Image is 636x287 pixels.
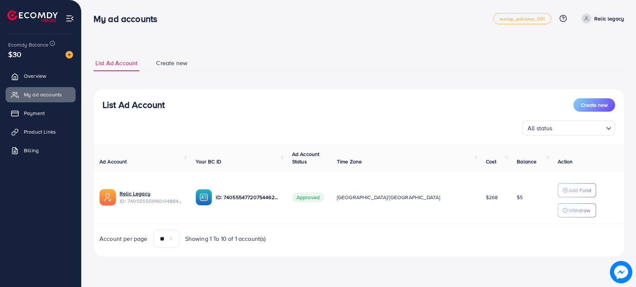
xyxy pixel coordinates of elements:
[6,87,76,102] a: My ad accounts
[558,158,573,165] span: Action
[24,109,45,117] span: Payment
[216,193,280,202] p: ID: 7405554772075446289
[95,59,137,67] span: List Ad Account
[24,72,46,80] span: Overview
[196,189,212,205] img: ic-ba-acc.ded83a64.svg
[24,128,56,135] span: Product Links
[156,59,187,67] span: Create new
[486,194,498,201] span: $268
[569,186,591,195] p: Add Fund
[66,14,74,23] img: menu
[66,51,73,58] img: image
[337,194,440,201] span: [GEOGRAPHIC_DATA]/[GEOGRAPHIC_DATA]
[185,235,266,243] span: Showing 1 To 10 of 1 account(s)
[99,189,116,205] img: ic-ads-acc.e4c84228.svg
[569,206,590,215] p: Withdraw
[120,197,184,205] span: ID: 7405555591600488449
[292,150,320,165] span: Ad Account Status
[337,158,362,165] span: Time Zone
[94,13,163,24] h3: My ad accounts
[558,203,596,217] button: Withdraw
[581,101,608,109] span: Create new
[24,91,62,98] span: My ad accounts
[486,158,497,165] span: Cost
[526,123,554,134] span: All status
[292,192,324,202] span: Approved
[6,143,76,158] a: Billing
[573,98,615,112] button: Create new
[120,190,184,205] div: <span class='underline'>Relic Legacy</span></br>7405555591600488449
[6,124,76,139] a: Product Links
[555,121,603,134] input: Search for option
[99,158,127,165] span: Ad Account
[8,49,21,60] span: $30
[8,41,48,48] span: Ecomdy Balance
[517,158,537,165] span: Balance
[7,10,58,22] img: logo
[6,106,76,121] a: Payment
[196,158,221,165] span: Your BC ID
[594,14,624,23] p: Relic legacy
[99,235,148,243] span: Account per page
[517,194,523,201] span: $5
[579,14,624,23] a: Relic legacy
[493,13,551,24] a: metap_pakistan_001
[120,190,184,197] a: Relic Legacy
[6,68,76,83] a: Overview
[558,183,596,197] button: Add Fund
[24,147,39,154] span: Billing
[610,261,632,283] img: image
[500,16,545,21] span: metap_pakistan_001
[102,99,165,110] h3: List Ad Account
[522,121,615,135] div: Search for option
